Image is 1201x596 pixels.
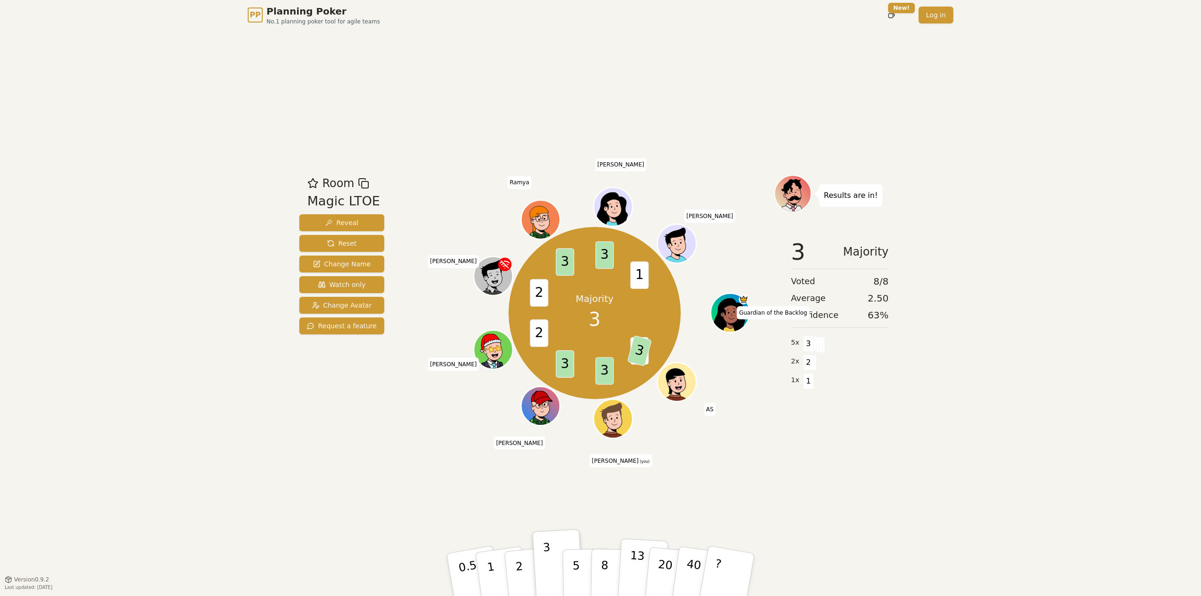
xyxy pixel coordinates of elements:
span: 5 x [791,338,799,348]
span: 8 / 8 [874,275,889,288]
span: PP [250,9,260,21]
button: Watch only [299,276,384,293]
button: New! [883,7,900,23]
span: Click to change your name [684,210,736,223]
span: 2 [530,319,548,347]
div: New! [888,3,915,13]
p: Results are in! [824,189,878,202]
span: 3 [596,241,614,269]
p: 3 [543,541,553,592]
span: Confidence [791,309,838,322]
p: Majority [576,292,614,305]
span: Click to change your name [704,403,716,416]
span: 3 [627,335,652,367]
button: Add as favourite [307,175,319,192]
button: Reset [299,235,384,252]
span: 1 x [791,375,799,385]
span: Reset [327,239,357,248]
span: Voted [791,275,815,288]
span: 3 [589,305,600,333]
span: Click to change your name [737,306,809,319]
span: Click to change your name [494,437,545,450]
span: Watch only [318,280,366,289]
span: Change Name [313,259,371,269]
span: No.1 planning poker tool for agile teams [266,18,380,25]
span: 63 % [868,309,889,322]
span: 3 [791,241,806,263]
span: Majority [843,241,889,263]
span: Click to change your name [507,176,532,189]
span: Click to change your name [590,454,652,468]
span: 3 [556,350,574,378]
button: Click to change your avatar [595,400,631,437]
span: Click to change your name [595,158,646,172]
a: PPPlanning PokerNo.1 planning poker tool for agile teams [248,5,380,25]
span: 1 [631,262,649,289]
span: Click to change your name [428,255,479,268]
button: Reveal [299,214,384,231]
button: Request a feature [299,317,384,334]
span: 3 [803,336,814,352]
span: Click to change your name [428,358,479,371]
span: 3 [596,357,614,385]
span: Average [791,292,826,305]
span: Change Avatar [312,301,372,310]
span: 3 [556,249,574,276]
span: Version 0.9.2 [14,576,49,583]
a: Log in [919,7,953,23]
button: Change Avatar [299,297,384,314]
span: Planning Poker [266,5,380,18]
span: 2 [530,279,548,307]
span: Guardian of the Backlog is the host [739,294,749,304]
span: Last updated: [DATE] [5,585,53,590]
span: Room [322,175,354,192]
button: Version0.9.2 [5,576,49,583]
div: Magic LTOE [307,192,380,211]
span: 2.50 [867,292,889,305]
button: Change Name [299,256,384,272]
span: 1 [803,373,814,389]
span: (you) [639,460,650,464]
span: 2 [803,355,814,370]
span: Reveal [325,218,358,227]
span: 2 x [791,356,799,367]
span: Request a feature [307,321,377,331]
